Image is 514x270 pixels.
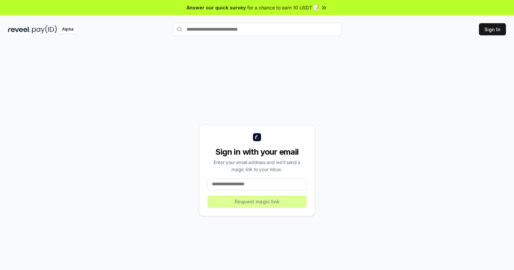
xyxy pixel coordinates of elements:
span: for a chance to earn 10 USDT 📝 [247,4,319,11]
button: Sign In [479,23,506,35]
div: Sign in with your email [207,147,307,157]
span: Answer our quick survey [187,4,246,11]
img: pay_id [32,25,57,34]
div: Alpha [58,25,77,34]
img: logo_small [253,133,261,141]
img: reveel_dark [8,25,31,34]
div: Enter your email address and we’ll send a magic link to your inbox. [207,159,307,173]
